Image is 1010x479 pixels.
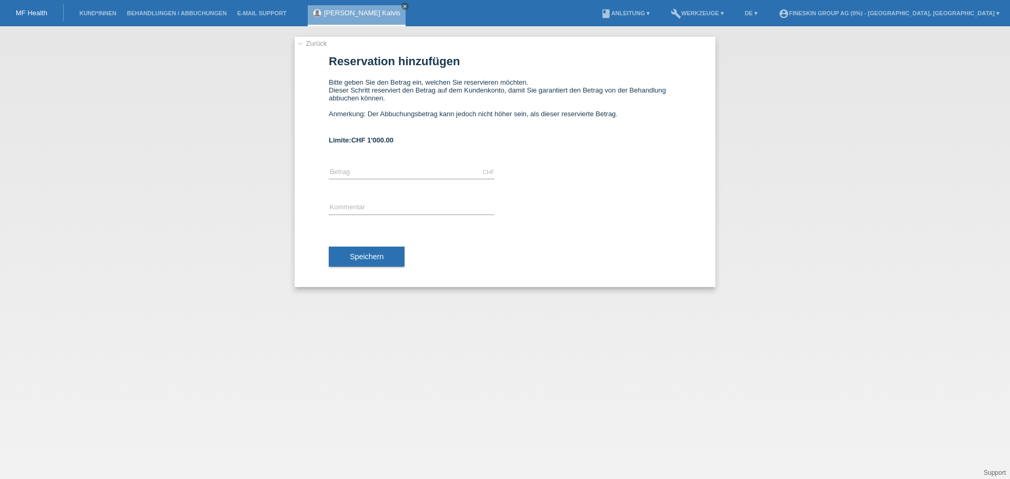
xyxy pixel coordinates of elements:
i: account_circle [779,8,789,19]
i: build [671,8,681,19]
button: Speichern [329,247,405,267]
a: Kund*innen [74,10,122,16]
a: DE ▾ [740,10,763,16]
a: E-Mail Support [232,10,292,16]
div: Bitte geben Sie den Betrag ein, welchen Sie reservieren möchten. Dieser Schritt reserviert den Be... [329,78,681,126]
b: Limite: [329,136,393,144]
h1: Reservation hinzufügen [329,55,681,68]
a: account_circleFineSkin Group AG (0%) - [GEOGRAPHIC_DATA], [GEOGRAPHIC_DATA] ▾ [773,10,1005,16]
span: CHF 1'000.00 [351,136,393,144]
a: ← Zurück [297,39,327,47]
i: close [402,4,408,9]
i: book [601,8,611,19]
span: Speichern [350,252,383,261]
a: [PERSON_NAME] Kalvis [324,9,400,17]
a: bookAnleitung ▾ [595,10,655,16]
a: Support [984,469,1006,476]
div: CHF [482,169,494,175]
a: close [401,3,409,10]
a: buildWerkzeuge ▾ [665,10,729,16]
a: MF Health [16,9,47,17]
a: Behandlungen / Abbuchungen [122,10,232,16]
